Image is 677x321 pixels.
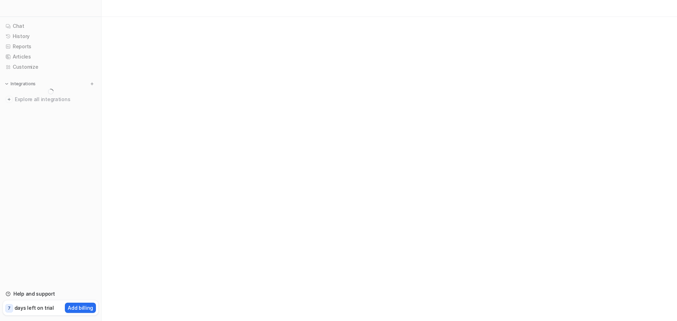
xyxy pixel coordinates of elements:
[3,94,98,104] a: Explore all integrations
[3,52,98,62] a: Articles
[65,303,96,313] button: Add billing
[6,96,13,103] img: explore all integrations
[68,304,93,311] p: Add billing
[3,31,98,41] a: History
[3,80,38,87] button: Integrations
[3,289,98,299] a: Help and support
[15,94,96,105] span: Explore all integrations
[90,81,94,86] img: menu_add.svg
[14,304,54,311] p: days left on trial
[3,62,98,72] a: Customize
[11,81,36,87] p: Integrations
[3,21,98,31] a: Chat
[8,305,11,311] p: 7
[3,42,98,51] a: Reports
[4,81,9,86] img: expand menu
